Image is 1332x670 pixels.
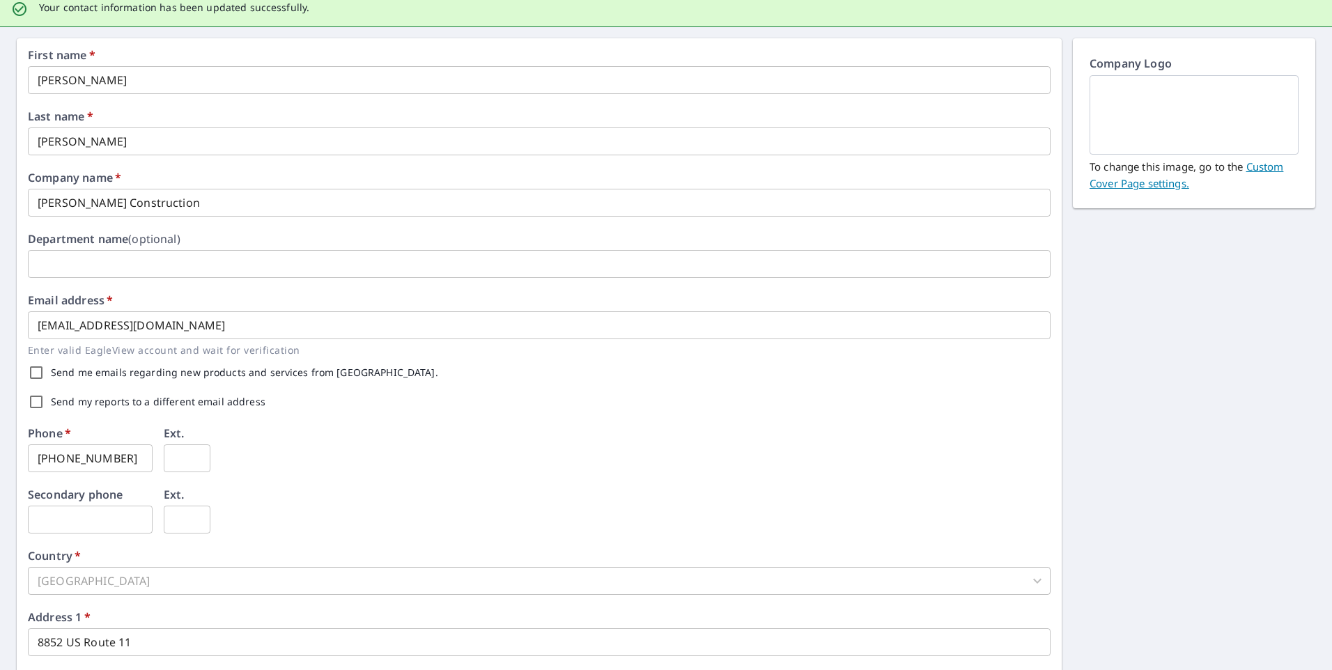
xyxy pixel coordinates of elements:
[28,489,123,500] label: Secondary phone
[28,295,113,306] label: Email address
[164,489,185,500] label: Ext.
[39,1,309,14] p: Your contact information has been updated successfully.
[28,172,121,183] label: Company name
[128,231,180,247] b: (optional)
[28,49,95,61] label: First name
[51,368,438,377] label: Send me emails regarding new products and services from [GEOGRAPHIC_DATA].
[164,428,185,439] label: Ext.
[28,428,71,439] label: Phone
[51,397,265,407] label: Send my reports to a different email address
[28,550,81,561] label: Country
[28,111,93,122] label: Last name
[1090,155,1299,192] p: To change this image, go to the
[1090,55,1299,75] p: Company Logo
[1106,77,1282,153] img: EmptyCustomerLogo.png
[28,342,1041,358] p: Enter valid EagleView account and wait for verification
[28,611,91,623] label: Address 1
[28,233,180,244] label: Department name
[28,567,1051,595] div: [GEOGRAPHIC_DATA]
